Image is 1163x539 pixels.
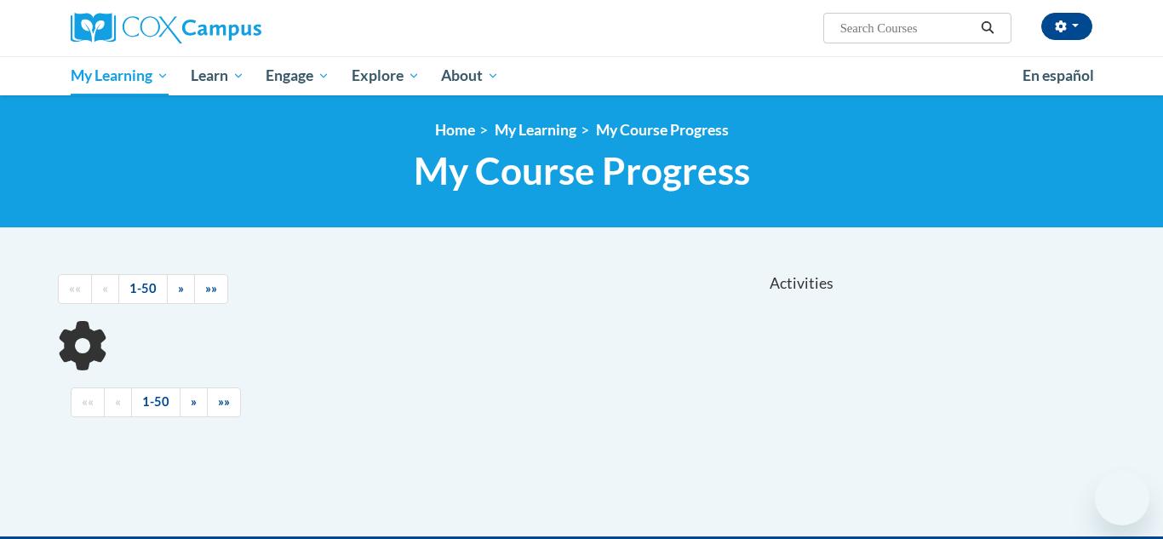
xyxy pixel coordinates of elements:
span: «« [69,281,81,295]
iframe: Button to launch messaging window [1095,471,1149,525]
button: Account Settings [1041,13,1092,40]
a: 1-50 [118,274,168,304]
a: Next [167,274,195,304]
a: Cox Campus [71,13,394,43]
span: «« [82,394,94,409]
a: End [194,274,228,304]
a: End [207,387,241,417]
span: About [441,66,499,86]
a: En español [1011,58,1105,94]
a: My Learning [60,56,180,95]
span: »» [218,394,230,409]
a: My Learning [495,121,576,139]
a: Begining [58,274,92,304]
span: My Course Progress [414,148,750,193]
span: Engage [266,66,329,86]
a: Explore [341,56,431,95]
span: En español [1023,66,1094,84]
a: About [431,56,511,95]
img: Cox Campus [71,13,261,43]
a: My Course Progress [596,121,729,139]
a: Next [180,387,208,417]
span: « [102,281,108,295]
span: » [191,394,197,409]
a: Previous [91,274,119,304]
a: Previous [104,387,132,417]
span: Learn [191,66,244,86]
span: Explore [352,66,420,86]
a: Engage [255,56,341,95]
a: Begining [71,387,105,417]
input: Search Courses [839,18,975,38]
div: Main menu [45,56,1118,95]
span: » [178,281,184,295]
a: Learn [180,56,255,95]
span: »» [205,281,217,295]
a: Home [435,121,475,139]
span: « [115,394,121,409]
a: 1-50 [131,387,180,417]
span: Activities [770,274,834,293]
span: My Learning [71,66,169,86]
button: Search [975,18,1000,38]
